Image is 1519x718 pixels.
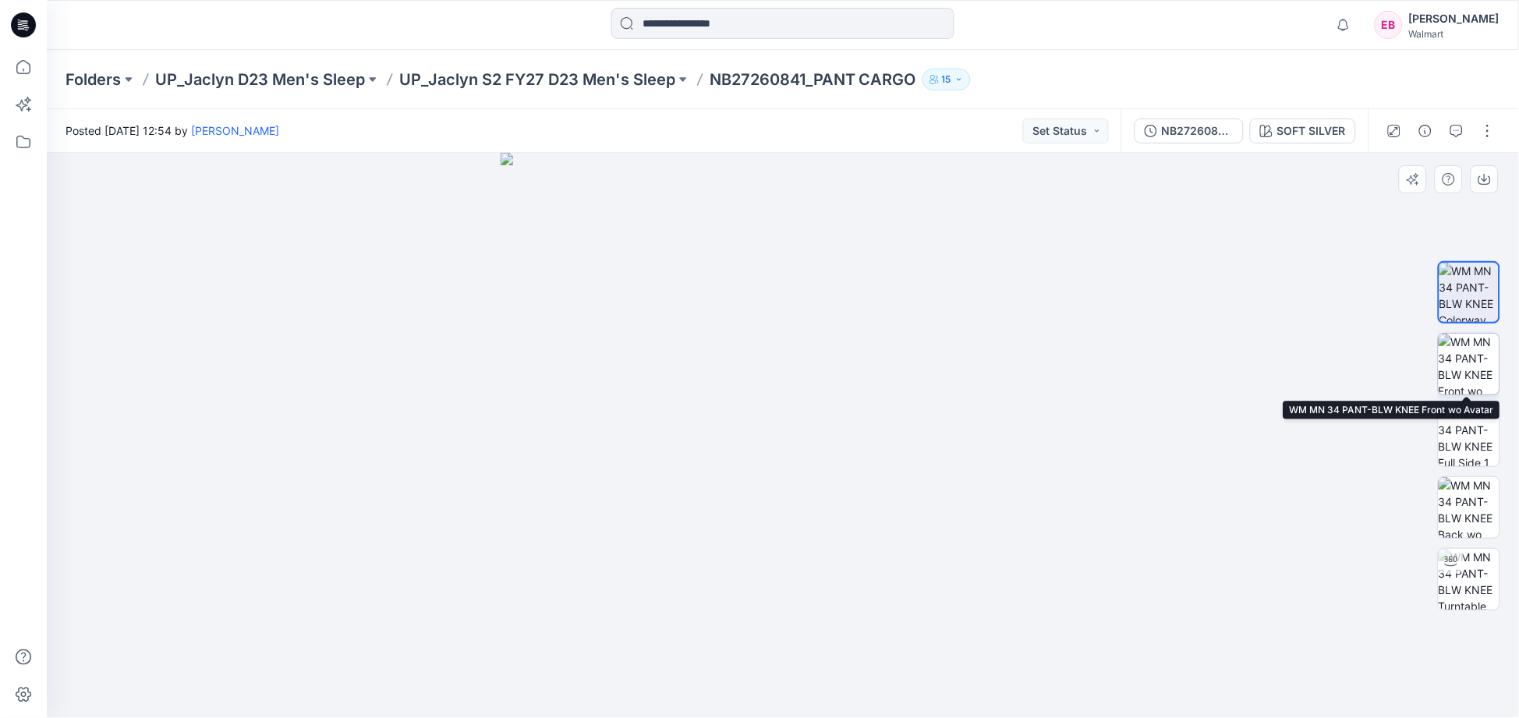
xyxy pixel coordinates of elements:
div: EB [1375,11,1403,39]
img: eyJhbGciOiJIUzI1NiIsImtpZCI6IjAiLCJzbHQiOiJzZXMiLCJ0eXAiOiJKV1QifQ.eyJkYXRhIjp7InR5cGUiOiJzdG9yYW... [501,153,1066,718]
button: Details [1413,118,1438,143]
img: WM MN 34 PANT-BLW KNEE Turntable with Avatar [1439,549,1500,610]
a: UP_Jaclyn D23 Men's Sleep [155,69,365,90]
a: UP_Jaclyn S2 FY27 D23 Men's Sleep [399,69,675,90]
button: 15 [922,69,971,90]
div: SOFT SILVER [1277,122,1346,140]
img: WM MN 34 PANT-BLW KNEE Front wo Avatar [1439,334,1500,394]
img: WM MN 34 PANT-BLW KNEE Back wo Avatar [1439,477,1500,538]
img: WM MN 34 PANT-BLW KNEE Colorway wo Avatar [1439,263,1499,322]
div: Walmart [1409,28,1500,40]
button: SOFT SILVER [1250,118,1356,143]
a: Folders [66,69,121,90]
a: [PERSON_NAME] [191,124,279,137]
img: WM MN 34 PANT-BLW KNEE Full Side 1 wo Avatar [1439,405,1500,466]
div: [PERSON_NAME] [1409,9,1500,28]
span: Posted [DATE] 12:54 by [66,122,279,139]
p: 15 [942,71,951,88]
div: NB27260841_ADM_PANT CARGO [1162,122,1234,140]
p: NB27260841_PANT CARGO [710,69,916,90]
button: NB27260841_ADM_PANT CARGO [1135,118,1244,143]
